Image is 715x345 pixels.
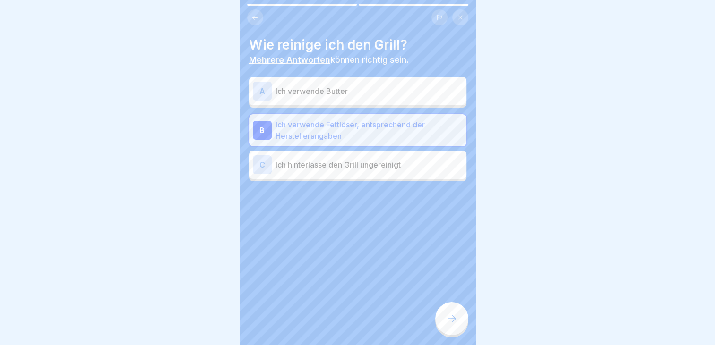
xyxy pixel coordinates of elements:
[253,82,272,101] div: A
[276,119,463,142] p: Ich verwende Fettlöser, entsprechend der Herstellerangaben
[249,37,466,53] h4: Wie reinige ich den Grill?
[276,85,463,97] p: Ich verwende Butter
[253,121,272,140] div: B
[249,55,330,65] b: Mehrere Antworten
[249,55,466,65] p: können richtig sein.
[253,155,272,174] div: C
[276,159,463,170] p: Ich hinterlasse den Grill ungereinigt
